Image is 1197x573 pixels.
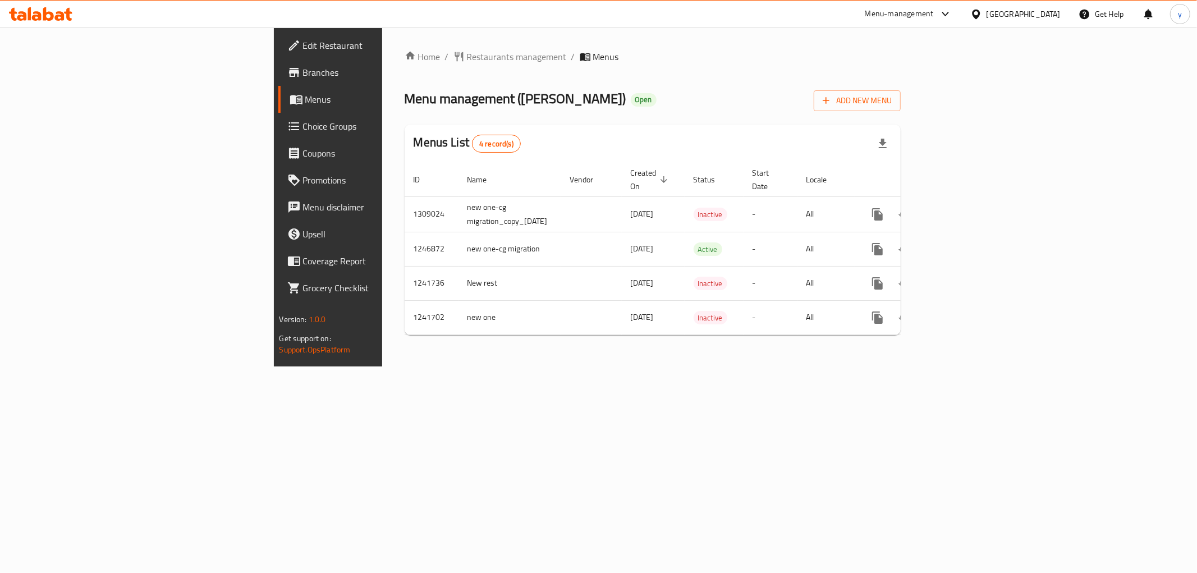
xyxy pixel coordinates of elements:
a: Restaurants management [453,50,567,63]
button: more [864,304,891,331]
span: Inactive [694,311,727,324]
a: Grocery Checklist [278,274,474,301]
span: [DATE] [631,310,654,324]
span: y [1178,8,1182,20]
th: Actions [855,163,981,197]
span: Locale [806,173,842,186]
button: Add New Menu [814,90,901,111]
a: Support.OpsPlatform [279,342,351,357]
span: Edit Restaurant [303,39,465,52]
span: 4 record(s) [473,139,520,149]
a: Promotions [278,167,474,194]
span: Start Date [753,166,784,193]
div: Open [631,93,657,107]
td: new one [458,300,561,334]
span: Coverage Report [303,254,465,268]
td: All [797,266,855,300]
td: - [744,196,797,232]
button: Change Status [891,236,918,263]
span: Created On [631,166,671,193]
span: Menus [305,93,465,106]
a: Branches [278,59,474,86]
span: Vendor [570,173,608,186]
td: new one-cg migration_copy_[DATE] [458,196,561,232]
span: Choice Groups [303,120,465,133]
span: Open [631,95,657,104]
button: Change Status [891,201,918,228]
span: 1.0.0 [309,312,326,327]
span: [DATE] [631,207,654,221]
span: Version: [279,312,307,327]
a: Menus [278,86,474,113]
a: Menu disclaimer [278,194,474,221]
a: Choice Groups [278,113,474,140]
span: Inactive [694,208,727,221]
button: Change Status [891,304,918,331]
span: Add New Menu [823,94,892,108]
span: [DATE] [631,276,654,290]
span: [DATE] [631,241,654,256]
td: - [744,300,797,334]
button: more [864,236,891,263]
span: Upsell [303,227,465,241]
a: Coverage Report [278,247,474,274]
td: - [744,232,797,266]
a: Coupons [278,140,474,167]
span: Menus [593,50,619,63]
span: Inactive [694,277,727,290]
button: more [864,270,891,297]
td: All [797,196,855,232]
div: Active [694,242,722,256]
span: Menu disclaimer [303,200,465,214]
span: Promotions [303,173,465,187]
span: Active [694,243,722,256]
div: Total records count [472,135,521,153]
span: Branches [303,66,465,79]
td: new one-cg migration [458,232,561,266]
div: Menu-management [865,7,934,21]
td: All [797,232,855,266]
div: [GEOGRAPHIC_DATA] [987,8,1061,20]
button: Change Status [891,270,918,297]
span: Name [467,173,502,186]
div: Export file [869,130,896,157]
span: Coupons [303,146,465,160]
span: Get support on: [279,331,331,346]
td: New rest [458,266,561,300]
span: Menu management ( [PERSON_NAME] ) [405,86,626,111]
a: Edit Restaurant [278,32,474,59]
span: ID [414,173,435,186]
a: Upsell [278,221,474,247]
td: - [744,266,797,300]
li: / [571,50,575,63]
nav: breadcrumb [405,50,901,63]
span: Restaurants management [467,50,567,63]
span: Grocery Checklist [303,281,465,295]
span: Status [694,173,730,186]
button: more [864,201,891,228]
td: All [797,300,855,334]
h2: Menus List [414,134,521,153]
table: enhanced table [405,163,981,335]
